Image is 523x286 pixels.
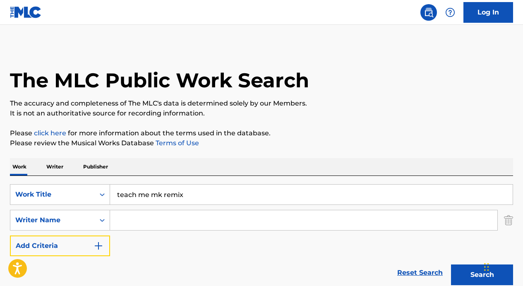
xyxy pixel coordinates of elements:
p: The accuracy and completeness of The MLC's data is determined solely by our Members. [10,99,513,108]
p: Please review the Musical Works Database [10,138,513,148]
button: Add Criteria [10,236,110,256]
div: Writer Name [15,215,90,225]
div: Help [442,4,458,21]
div: Work Title [15,190,90,199]
h1: The MLC Public Work Search [10,68,309,93]
p: Please for more information about the terms used in the database. [10,128,513,138]
a: Log In [463,2,513,23]
p: Work [10,158,29,175]
a: Terms of Use [154,139,199,147]
img: MLC Logo [10,6,42,18]
p: It is not an authoritative source for recording information. [10,108,513,118]
a: click here [34,129,66,137]
iframe: Chat Widget [482,246,523,286]
img: help [445,7,455,17]
p: Writer [44,158,66,175]
img: 9d2ae6d4665cec9f34b9.svg [94,241,103,251]
div: Drag [484,255,489,279]
img: Delete Criterion [504,210,513,231]
img: search [424,7,434,17]
a: Public Search [420,4,437,21]
button: Search [451,264,513,285]
a: Reset Search [393,264,447,282]
p: Publisher [81,158,110,175]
